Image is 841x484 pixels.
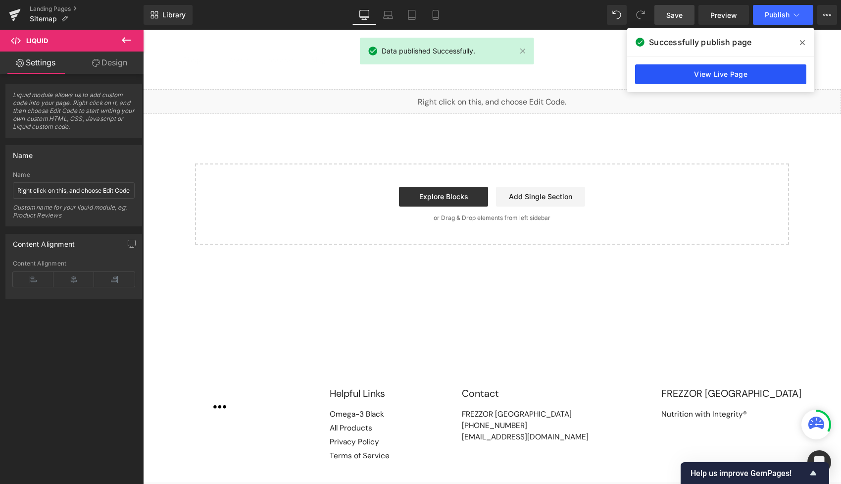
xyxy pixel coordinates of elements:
div: Content Alignment [13,260,135,267]
a: FREZZOR New Zealand [312,5,386,54]
p: Contact [319,357,445,372]
span: Sitemap [30,15,57,23]
button: Show survey - Help us improve GemPages! [691,467,819,479]
button: Redo [631,5,650,25]
div: Name [13,146,33,160]
span: Library [162,10,186,19]
span: Liquid module allows us to add custom code into your page. Right click on it, and then choose Edi... [13,91,135,137]
button: Publish [753,5,813,25]
p: FREZZOR [GEOGRAPHIC_DATA] [518,357,658,372]
a: Explore Blocks [256,157,345,177]
span: Preview [710,10,737,20]
p: FREZZOR [GEOGRAPHIC_DATA] [PHONE_NUMBER] [EMAIL_ADDRESS][DOMAIN_NAME] [319,379,445,413]
span: Successfully publish page [649,36,751,48]
a: Blog [168,24,182,36]
a: Account [604,22,620,38]
a: Laptop [376,5,400,25]
span: Help us improve GemPages! [691,469,807,478]
span: Data published Successfully. [382,46,475,56]
p: Nutrition with Integrity® [518,379,658,390]
a: New Library [144,5,193,25]
button: Undo [607,5,627,25]
span: Publish [765,11,790,19]
a: Design [74,52,146,74]
a: Omega-3 Black [187,379,241,389]
span: Save [666,10,683,20]
a: Preview [698,5,749,25]
div: Open Intercom Messenger [807,450,831,474]
div: Content Alignment [13,234,75,248]
a: Mobile [424,5,447,25]
span: Liquid [26,37,48,45]
p: or Drag & Drop elements from left sidebar [68,185,630,192]
a: Source [124,24,149,36]
a: FREZZOR New Zealand [40,359,114,390]
a: View Live Page [635,64,806,84]
a: About [85,24,106,36]
a: Privacy Policy [187,407,236,417]
p: Helpful Links [187,357,247,372]
a: Tablet [400,5,424,25]
a: Shop [40,24,57,36]
a: All Products [187,393,229,403]
a: Desktop [352,5,376,25]
a: Landing Pages [30,5,144,13]
a: Terms of Service [187,421,247,431]
a: Cart [643,22,658,38]
button: More [817,5,837,25]
div: Name [13,171,135,178]
a: Add Single Section [353,157,442,177]
div: Custom name for your liquid module, eg: Product Reviews [13,204,135,226]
